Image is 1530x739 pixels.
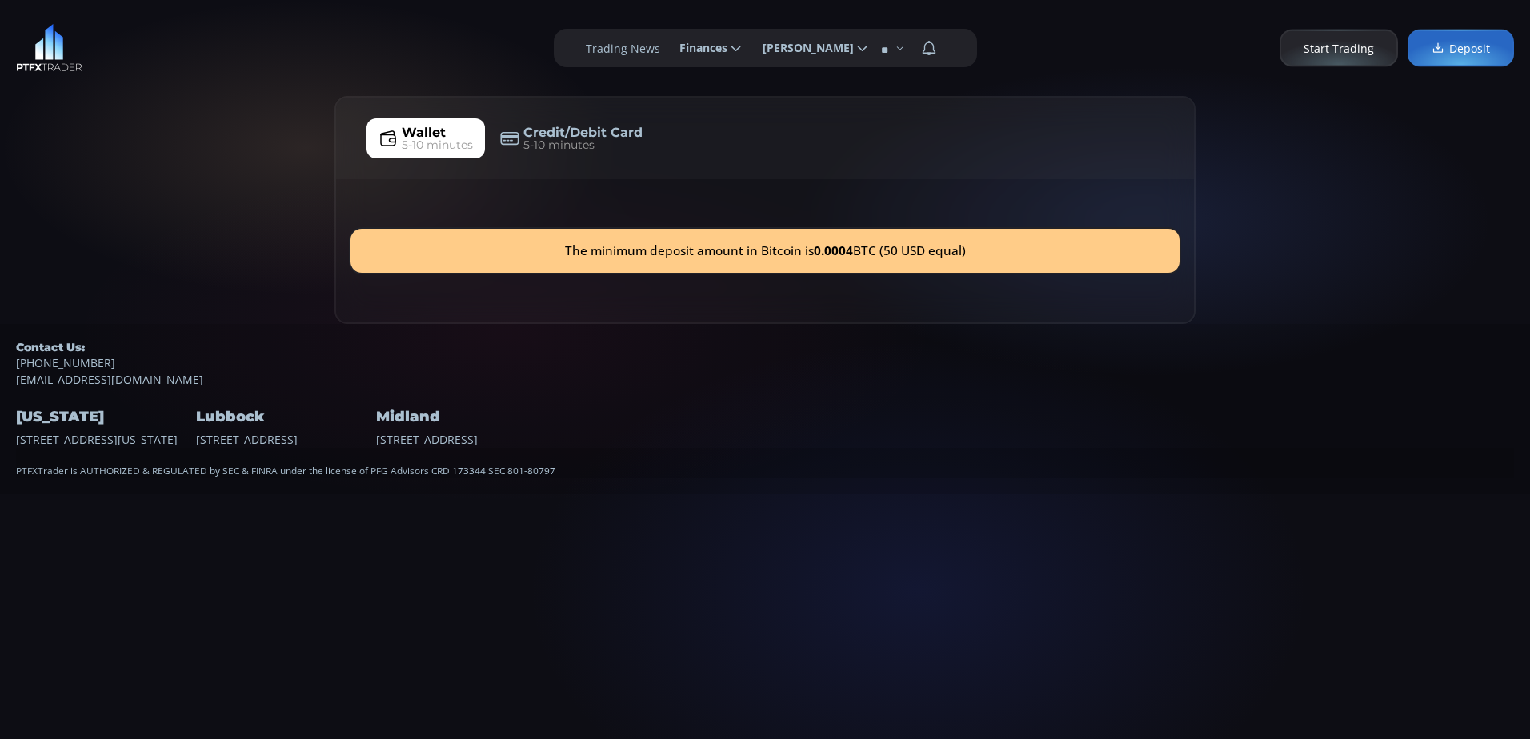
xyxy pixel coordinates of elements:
[402,123,446,142] span: Wallet
[376,404,552,430] h4: Midland
[196,404,372,430] h4: Lubbock
[16,340,1514,354] h5: Contact Us:
[523,137,595,154] span: 5-10 minutes
[376,388,552,447] div: [STREET_ADDRESS]
[402,137,473,154] span: 5-10 minutes
[16,340,1514,388] div: [EMAIL_ADDRESS][DOMAIN_NAME]
[16,404,192,430] h4: [US_STATE]
[1432,40,1490,57] span: Deposit
[523,123,643,142] span: Credit/Debit Card
[668,32,727,64] span: Finances
[16,354,1514,371] a: [PHONE_NUMBER]
[196,388,372,447] div: [STREET_ADDRESS]
[751,32,854,64] span: [PERSON_NAME]
[16,24,82,72] img: LOGO
[814,242,853,259] b: 0.0004
[350,229,1180,273] div: The minimum deposit amount in Bitcoin is BTC (50 USD equal)
[16,388,192,447] div: [STREET_ADDRESS][US_STATE]
[1304,40,1374,57] span: Start Trading
[586,40,660,57] label: Trading News
[488,118,655,158] a: Credit/Debit Card5-10 minutes
[366,118,485,158] a: Wallet5-10 minutes
[1408,30,1514,67] a: Deposit
[16,448,1514,478] div: PTFXTrader is AUTHORIZED & REGULATED by SEC & FINRA under the license of PFG Advisors CRD 173344 ...
[1280,30,1398,67] a: Start Trading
